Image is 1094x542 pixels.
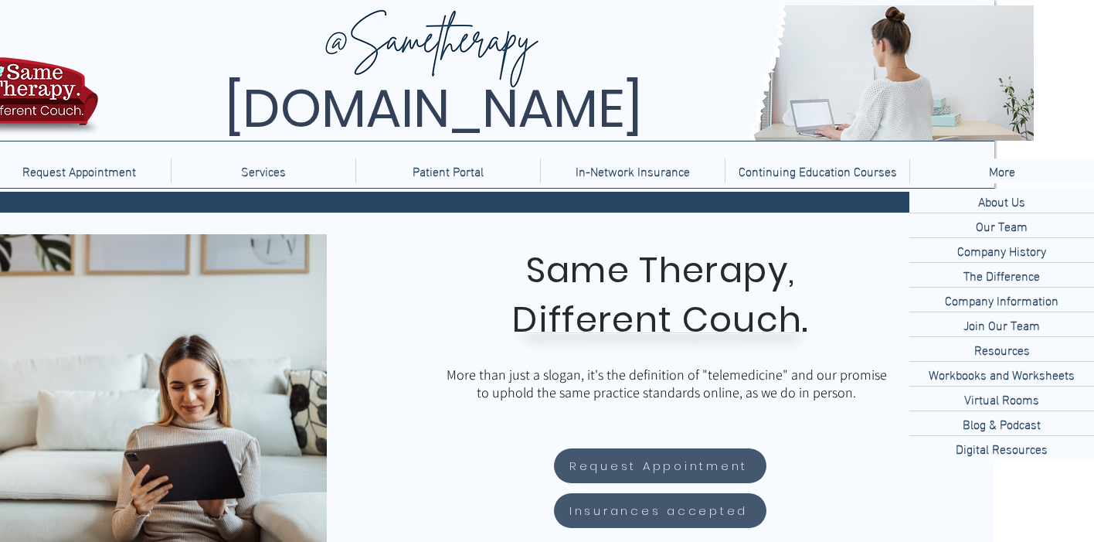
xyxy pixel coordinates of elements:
a: Blog & Podcast [909,411,1094,435]
p: Digital Resources [950,436,1054,460]
span: Request Appointment [569,457,748,475]
a: In-Network Insurance [540,159,725,183]
p: Company Information [939,288,1065,312]
p: About Us [972,189,1031,213]
a: Insurances accepted [554,493,766,528]
p: In-Network Insurance [568,159,698,183]
div: About Us [909,189,1094,213]
span: Insurances accepted [569,502,748,520]
div: Services [171,159,355,183]
span: Different Couch. [512,295,809,344]
a: Workbooks and Worksheets [909,361,1094,386]
a: Digital Resources [909,435,1094,460]
p: More than just a slogan, it's the definition of "telemedicine" and our promise to uphold the same... [443,366,891,401]
a: Request Appointment [554,448,766,483]
img: Same Therapy, Different Couch. TelebehavioralHealth.US [102,5,1034,141]
p: More [981,159,1023,183]
p: Join Our Team [957,312,1046,336]
p: Company History [951,238,1052,262]
a: Our Team [909,213,1094,237]
a: Patient Portal [355,159,540,183]
p: Our Team [970,213,1034,237]
a: Company History [909,237,1094,262]
p: Patient Portal [405,159,491,183]
p: Workbooks and Worksheets [922,362,1081,386]
p: Services [233,159,294,183]
a: The Difference [909,262,1094,287]
a: Company Information [909,287,1094,312]
span: [DOMAIN_NAME] [225,72,642,145]
a: Continuing Education Courses [725,159,909,183]
a: Resources [909,336,1094,361]
p: Resources [968,337,1036,361]
p: Continuing Education Courses [731,159,905,183]
p: Request Appointment [15,159,144,183]
p: Blog & Podcast [956,411,1047,435]
p: The Difference [957,263,1046,287]
a: Virtual Rooms [909,386,1094,411]
a: Join Our Team [909,312,1094,336]
span: Same Therapy, [526,246,796,295]
p: Virtual Rooms [958,387,1045,411]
